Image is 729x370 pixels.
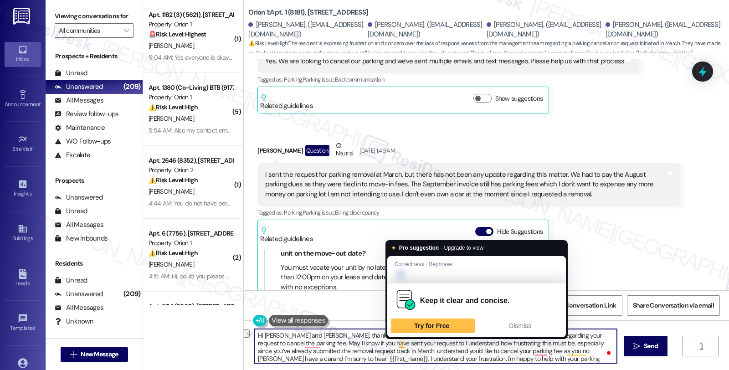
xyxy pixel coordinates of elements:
div: Property: Orion 1 [149,238,233,248]
div: Apt. 2646 (8352), [STREET_ADDRESS] [149,156,233,165]
div: Unanswered [55,193,103,202]
div: Yes. We are looking to cancel our parking and we've sent multiple emails and text messages. Pleas... [265,57,624,66]
div: Apt. 6 (7756), [STREET_ADDRESS] [149,229,233,238]
label: Viewing conversations for [55,9,133,23]
div: Prospects + Residents [46,51,143,61]
div: [DATE] 1:49 AM [357,146,395,155]
li: What time do I need to vacate my unit on the move-out date? [281,239,389,258]
div: (209) [121,287,143,301]
a: Templates • [5,311,41,335]
span: New Message [81,349,118,359]
span: Parking issue , [303,209,335,216]
div: Property: Orion 1 [149,20,233,29]
div: Related guidelines [260,94,313,111]
div: Apt. 1380 (Co-Living) BTB (9177), [STREET_ADDRESS] [149,83,233,92]
span: • [41,100,42,106]
div: Unanswered [55,82,103,92]
div: 4:44 AM: You do not have permission to enter the unit without the tenant present. Please contact ... [149,199,688,207]
button: Send [624,336,668,356]
div: I sent the request for parking removal at March, but there has not been any update regarding this... [265,170,666,199]
strong: ⚠️ Risk Level: High [149,103,198,111]
span: [PERSON_NAME] [149,114,194,123]
div: Tagged as: [257,73,639,86]
div: 5:54 AM: Also my contact email changes to [PERSON_NAME][EMAIL_ADDRESS][DOMAIN_NAME] [149,126,406,134]
strong: ⚠️ Risk Level: High [149,176,198,184]
div: [PERSON_NAME] [257,141,680,163]
strong: 🚨 Risk Level: Highest [149,30,206,38]
div: Unread [55,68,87,78]
span: [PERSON_NAME] [149,260,194,268]
div: Property: Orion 2 [149,165,233,175]
a: Inbox [5,42,41,67]
i:  [124,27,129,34]
i:  [70,351,77,358]
span: Send [644,341,658,351]
div: (209) [121,80,143,94]
span: [PERSON_NAME] [149,41,194,50]
b: Orion 1: Apt. 1 (8181), [STREET_ADDRESS] [248,8,368,17]
div: Tagged as: [257,206,680,219]
strong: ⚠️ Risk Level: High [248,40,287,47]
div: Review follow-ups [55,109,118,119]
div: Related guidelines [260,227,313,244]
textarea: To enrich screen reader interactions, please activate Accessibility in Grammarly extension settings [254,329,617,363]
i:  [698,343,704,350]
li: You must vacate your unit by no later than 12:00pm on your lease end date, with no exceptions. [281,263,389,292]
span: Parking , [284,209,303,216]
div: Maintenance [55,123,105,133]
input: All communities [59,23,119,38]
a: Buildings [5,221,41,246]
span: Billing discrepancy [335,209,380,216]
strong: ⚠️ Risk Level: High [149,249,198,257]
div: [PERSON_NAME]. ([EMAIL_ADDRESS][DOMAIN_NAME]) [368,20,484,40]
span: [PERSON_NAME] [149,187,194,195]
a: Leads [5,266,41,291]
button: New Message [61,347,128,362]
div: Unread [55,206,87,216]
div: Unknown [55,317,93,326]
div: All Messages [55,303,103,313]
div: [PERSON_NAME]. ([EMAIL_ADDRESS][DOMAIN_NAME]) [606,20,722,40]
label: Show suggestions [495,94,543,103]
span: • [33,144,34,151]
span: Parking issue , [303,76,335,83]
span: : The resident is expressing frustration and concern over the lack of responsiveness from the man... [248,39,729,58]
div: Escalate [55,150,90,160]
span: Bad communication [335,76,384,83]
span: Parking , [284,76,303,83]
div: [PERSON_NAME]. ([EMAIL_ADDRESS][DOMAIN_NAME]) [248,20,365,40]
a: Insights • [5,176,41,201]
span: • [35,324,36,330]
a: Site Visit • [5,132,41,156]
div: New Inbounds [55,234,108,243]
div: All Messages [55,220,103,230]
div: WO Follow-ups [55,137,111,146]
div: Unanswered [55,289,103,299]
div: Property: Orion 1 [149,92,233,102]
div: Residents [46,259,143,268]
span: • [31,189,33,195]
button: Share Conversation via email [627,295,720,316]
div: 5:04 AM: Yes everyone is okay. There was a huge dumpster fire and 911 was called. There are debri... [149,53,506,62]
span: Share Conversation via email [633,301,714,310]
div: Unread [55,276,87,285]
div: Apt. 1182 (3) (5621), [STREET_ADDRESS] [149,10,233,20]
label: Hide Suggestions [497,227,543,236]
div: Neutral [334,141,355,160]
button: Get Conversation Link [547,295,622,316]
div: All Messages [55,96,103,105]
div: Apt. 504 (8660), [STREET_ADDRESS] [149,302,233,311]
div: [PERSON_NAME]. ([EMAIL_ADDRESS][DOMAIN_NAME]) [487,20,603,40]
span: Get Conversation Link [553,301,616,310]
div: Question [305,145,329,156]
img: ResiDesk Logo [13,8,32,25]
i:  [633,343,640,350]
div: Prospects [46,176,143,185]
